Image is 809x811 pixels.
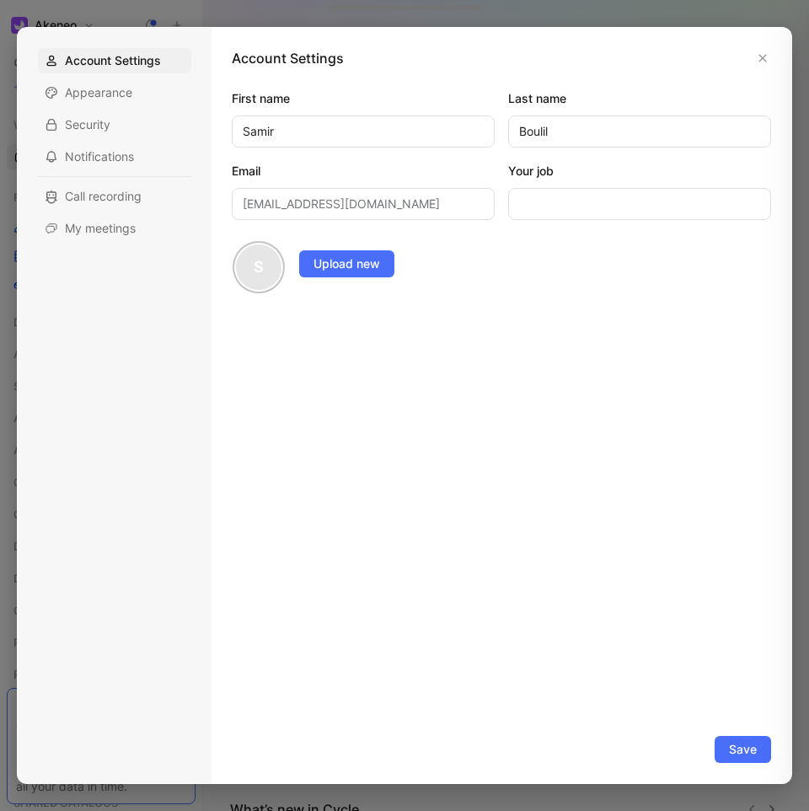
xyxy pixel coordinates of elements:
[38,80,191,105] div: Appearance
[232,161,495,181] label: Email
[38,216,191,241] div: My meetings
[65,220,136,237] span: My meetings
[508,161,771,181] label: Your job
[65,84,132,101] span: Appearance
[38,112,191,137] div: Security
[299,250,394,277] button: Upload new
[65,188,142,205] span: Call recording
[313,254,380,274] span: Upload new
[38,184,191,209] div: Call recording
[65,148,134,165] span: Notifications
[508,89,771,109] label: Last name
[65,116,110,133] span: Security
[232,89,495,109] label: First name
[38,144,191,169] div: Notifications
[232,48,344,68] h1: Account Settings
[715,736,771,763] button: Save
[234,243,283,292] div: S
[65,52,161,69] span: Account Settings
[729,739,757,760] span: Save
[38,48,191,73] div: Account Settings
